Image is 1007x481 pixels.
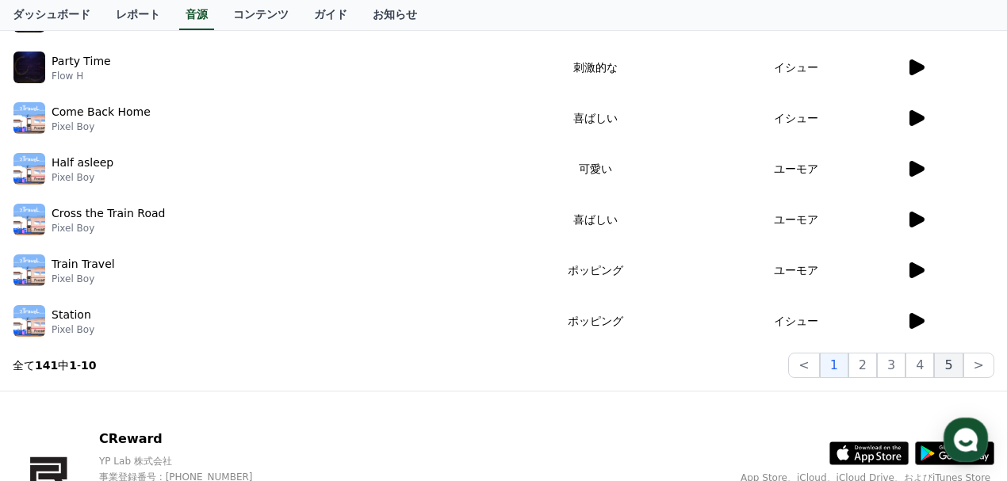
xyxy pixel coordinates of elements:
[205,349,304,389] a: Settings
[13,357,97,373] p: 全て 中 -
[963,353,994,378] button: >
[13,305,45,337] img: music
[235,373,274,386] span: Settings
[105,349,205,389] a: Messages
[934,353,963,378] button: 5
[504,245,687,296] td: ポッピング
[5,349,105,389] a: Home
[848,353,877,378] button: 2
[504,296,687,346] td: ポッピング
[52,256,115,273] p: Train Travel
[69,359,77,372] strong: 1
[52,53,111,70] p: Party Time
[52,171,113,184] p: Pixel Boy
[81,359,96,372] strong: 10
[504,143,687,194] td: 可愛い
[687,143,906,194] td: ユーモア
[52,307,91,323] p: Station
[99,429,328,449] p: CReward
[99,455,328,468] p: YP Lab 株式会社
[13,102,45,134] img: music
[52,222,165,235] p: Pixel Boy
[52,70,111,82] p: Flow H
[13,52,45,83] img: music
[877,353,906,378] button: 3
[906,353,934,378] button: 4
[687,42,906,93] td: イシュー
[132,374,178,387] span: Messages
[687,296,906,346] td: イシュー
[504,93,687,143] td: 喜ばしい
[52,323,94,336] p: Pixel Boy
[687,194,906,245] td: ユーモア
[820,353,848,378] button: 1
[40,373,68,386] span: Home
[35,359,58,372] strong: 141
[52,205,165,222] p: Cross the Train Road
[13,204,45,235] img: music
[687,245,906,296] td: ユーモア
[52,120,151,133] p: Pixel Boy
[52,273,115,285] p: Pixel Boy
[788,353,819,378] button: <
[52,155,113,171] p: Half asleep
[687,93,906,143] td: イシュー
[504,194,687,245] td: 喜ばしい
[52,104,151,120] p: Come Back Home
[13,153,45,185] img: music
[13,254,45,286] img: music
[504,42,687,93] td: 刺激的な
